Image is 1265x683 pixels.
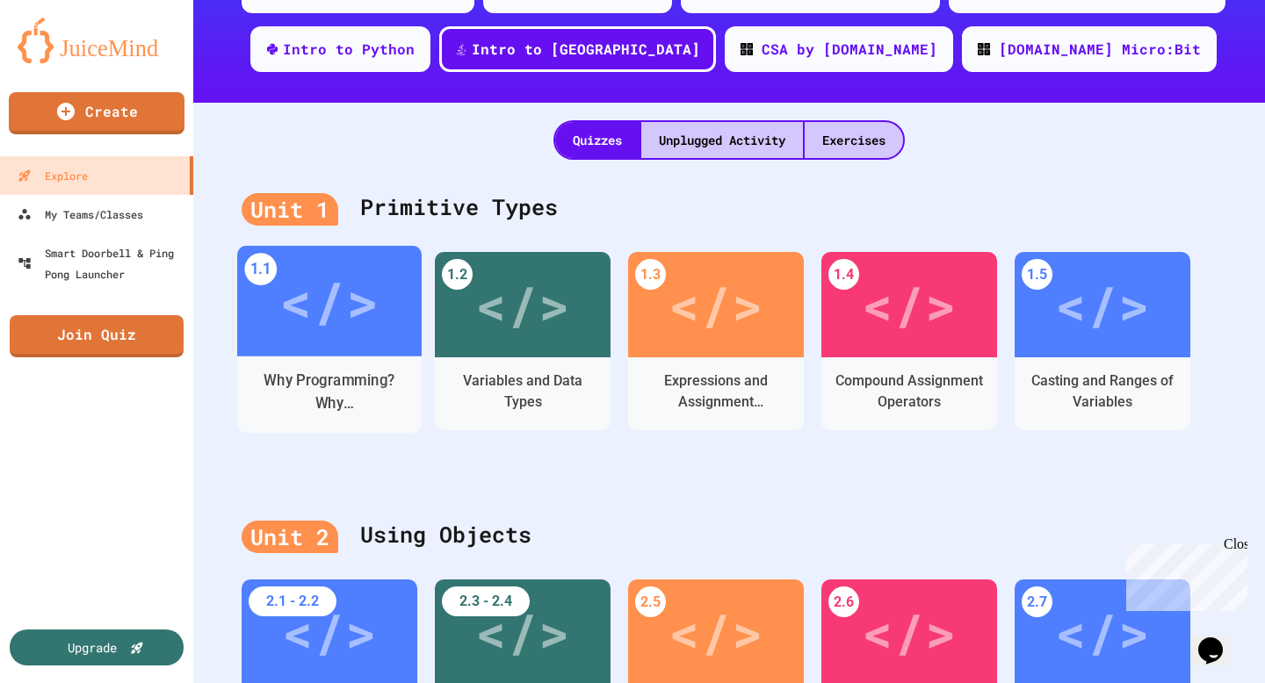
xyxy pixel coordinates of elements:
[242,521,338,554] div: Unit 2
[9,92,184,134] a: Create
[862,265,957,344] div: </>
[669,265,763,344] div: </>
[835,370,984,413] div: Compound Assignment Operators
[828,586,859,617] div: 2.6
[1022,586,1052,617] div: 2.7
[805,122,903,158] div: Exercises
[18,165,88,186] div: Explore
[1119,536,1247,611] iframe: chat widget
[475,593,570,672] div: </>
[1055,593,1150,672] div: </>
[283,39,415,60] div: Intro to Python
[68,638,117,657] div: Upgrade
[1055,265,1150,344] div: </>
[10,315,184,357] a: Join Quiz
[641,122,803,158] div: Unplugged Activity
[282,593,377,672] div: </>
[242,173,1217,243] div: Primitive Types
[1191,613,1247,665] iframe: chat widget
[472,39,700,60] div: Intro to [GEOGRAPHIC_DATA]
[475,265,570,344] div: </>
[669,593,763,672] div: </>
[635,259,666,290] div: 1.3
[448,370,597,413] div: Variables and Data Types
[251,370,408,414] div: Why Programming? Why [GEOGRAPHIC_DATA]?
[442,586,530,616] div: 2.3 - 2.4
[249,586,336,616] div: 2.1 - 2.2
[635,586,666,617] div: 2.5
[7,7,121,111] div: Chat with us now!Close
[641,370,791,413] div: Expressions and Assignment Statements
[741,43,753,55] img: CODE_logo_RGB.png
[762,39,937,60] div: CSA by [DOMAIN_NAME]
[242,500,1217,571] div: Using Objects
[555,122,640,158] div: Quizzes
[1022,259,1052,290] div: 1.5
[244,253,277,285] div: 1.1
[242,193,338,226] div: Unit 1
[18,242,186,284] div: Smart Doorbell & Ping Pong Launcher
[828,259,859,290] div: 1.4
[978,43,990,55] img: CODE_logo_RGB.png
[18,18,176,63] img: logo-orange.svg
[279,260,379,343] div: </>
[862,593,957,672] div: </>
[1028,370,1177,413] div: Casting and Ranges of Variables
[999,39,1201,60] div: [DOMAIN_NAME] Micro:Bit
[18,204,143,225] div: My Teams/Classes
[442,259,473,290] div: 1.2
